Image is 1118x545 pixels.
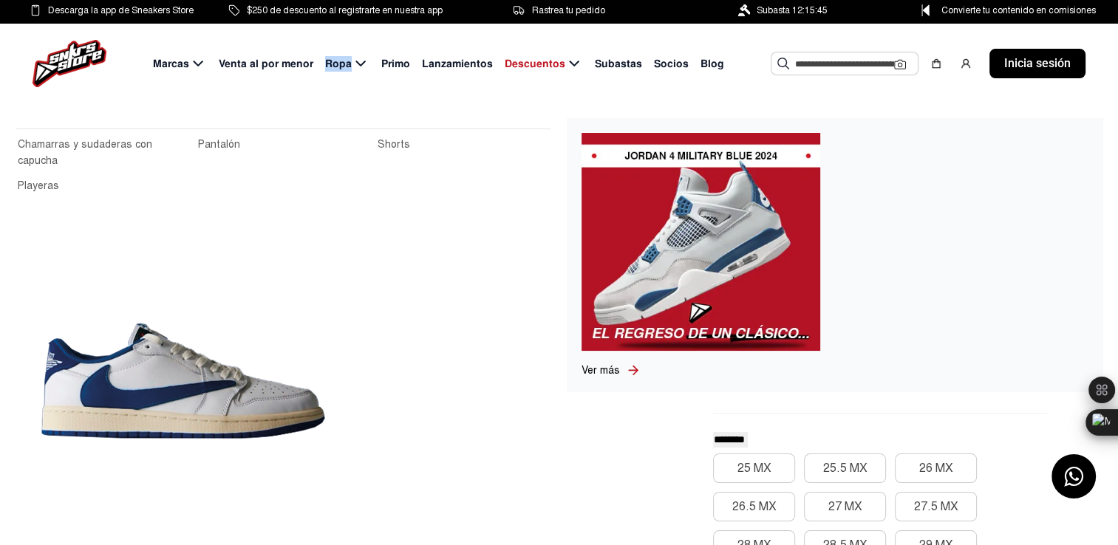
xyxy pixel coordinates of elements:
[894,58,906,70] img: Cámara
[732,498,777,515] font: 26.5 MX
[219,56,313,72] span: Venta al por menor
[48,2,194,18] span: Descarga la app de Sneakers Store
[654,56,689,72] span: Socios
[198,137,369,169] a: Pantalón
[595,56,642,72] span: Subastas
[919,459,953,477] font: 26 MX
[895,453,977,483] button: 26 MX
[804,453,886,483] button: 25.5 MX
[505,56,565,72] span: Descuentos
[960,58,972,69] img: usuario
[916,4,935,16] img: Icono de punto de control
[153,56,189,72] span: Marcas
[1004,55,1071,72] span: Inicia sesión
[325,56,352,72] span: Ropa
[914,498,958,515] font: 27.5 MX
[737,459,771,477] font: 25 MX
[777,58,789,69] img: Buscar
[804,492,886,521] button: 27 MX
[247,2,443,18] span: $250 de descuento al registrarte en nuestra app
[582,363,626,378] a: Ver más
[378,137,549,169] a: Shorts
[531,2,604,18] span: Rastrea tu pedido
[823,459,868,477] font: 25.5 MX
[941,2,1096,18] span: Convierte tu contenido en comisiones
[381,56,410,72] span: Primo
[33,40,106,87] img: logotipo
[930,58,942,69] img: compras
[713,453,795,483] button: 25 MX
[18,137,189,169] a: Chamarras y sudaderas con capucha
[757,2,828,18] span: Subasta 12:15:45
[828,498,862,515] font: 27 MX
[582,364,620,377] span: Ver más
[895,492,977,521] button: 27.5 MX
[713,492,795,521] button: 26.5 MX
[422,56,493,72] span: Lanzamientos
[701,56,724,72] span: Blog
[18,178,189,194] a: Playeras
